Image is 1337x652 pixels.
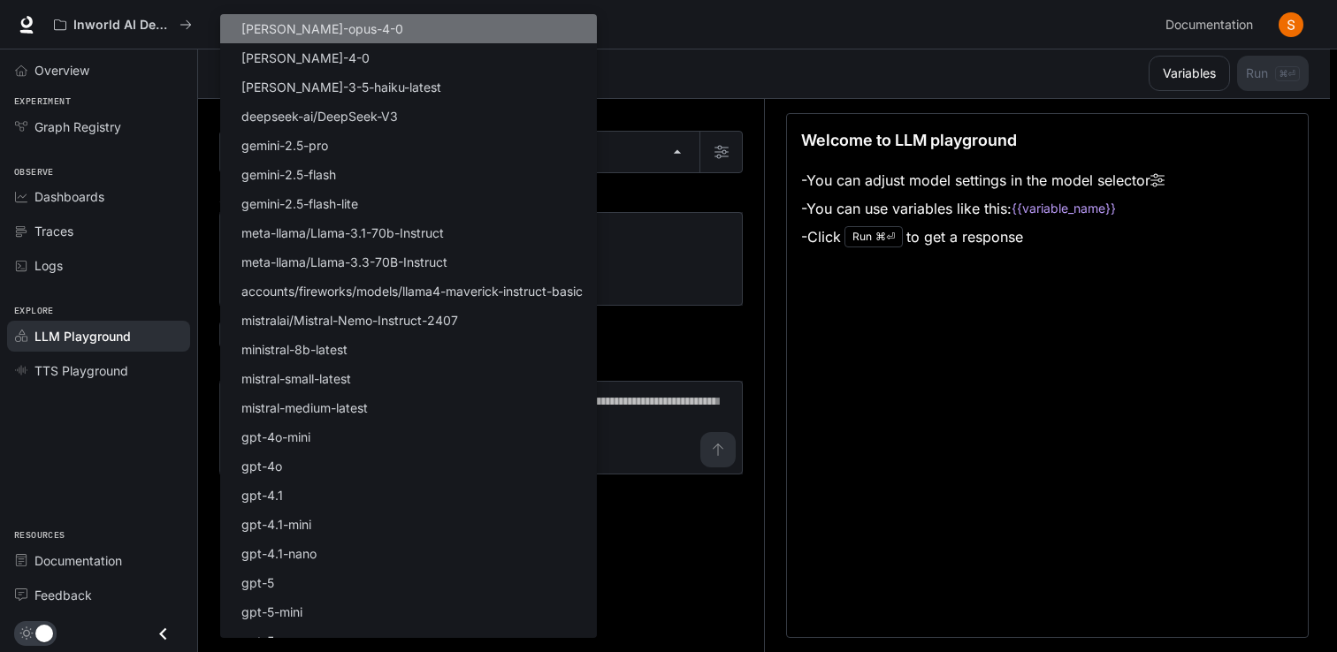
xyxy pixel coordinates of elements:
[241,224,444,242] p: meta-llama/Llama-3.1-70b-Instruct
[241,165,336,184] p: gemini-2.5-flash
[241,486,283,504] p: gpt-4.1
[241,49,370,67] p: [PERSON_NAME]-4-0
[241,544,317,563] p: gpt-4.1-nano
[241,515,311,534] p: gpt-4.1-mini
[241,253,447,271] p: meta-llama/Llama-3.3-70B-Instruct
[241,573,274,592] p: gpt-5
[241,457,282,475] p: gpt-4o
[241,282,583,300] p: accounts/fireworks/models/llama4-maverick-instruct-basic
[241,107,398,125] p: deepseek-ai/DeepSeek-V3
[241,311,458,330] p: mistralai/Mistral-Nemo-Instruct-2407
[241,78,441,96] p: [PERSON_NAME]-3-5-haiku-latest
[241,398,368,417] p: mistral-medium-latest
[241,603,302,621] p: gpt-5-mini
[241,136,328,155] p: gemini-2.5-pro
[241,340,348,359] p: ministral-8b-latest
[241,632,308,650] p: gpt-5-nano
[241,194,358,213] p: gemini-2.5-flash-lite
[241,428,310,446] p: gpt-4o-mini
[241,19,403,38] p: [PERSON_NAME]-opus-4-0
[241,369,351,388] p: mistral-small-latest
